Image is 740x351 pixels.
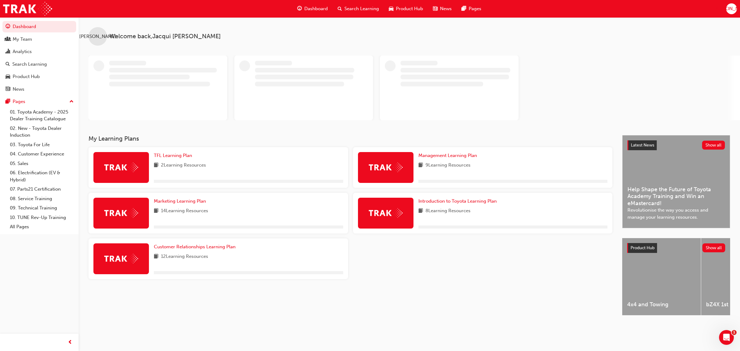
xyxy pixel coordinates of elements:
[154,162,158,169] span: book-icon
[2,46,76,57] a: Analytics
[6,99,10,105] span: pages-icon
[154,253,158,261] span: book-icon
[154,244,236,250] span: Customer Relationships Learning Plan
[6,49,10,55] span: chart-icon
[154,152,195,159] a: TFL Learning Plan
[732,330,737,335] span: 1
[7,140,76,150] a: 03. Toyota For Life
[369,163,403,172] img: Trak
[6,62,10,67] span: search-icon
[631,142,654,148] span: Latest News
[2,96,76,107] button: Pages
[428,2,457,15] a: news-iconNews
[13,48,32,55] div: Analytics
[69,98,74,106] span: up-icon
[425,162,471,169] span: 9 Learning Resources
[109,33,221,40] span: Welcome back , Jacqui [PERSON_NAME]
[2,34,76,45] a: My Team
[433,5,438,13] span: news-icon
[7,124,76,140] a: 02. New - Toyota Dealer Induction
[6,37,10,42] span: people-icon
[104,208,138,218] img: Trak
[3,2,52,16] img: Trak
[68,339,72,346] span: prev-icon
[719,330,734,345] iframe: Intercom live chat
[418,162,423,169] span: book-icon
[2,71,76,82] a: Product Hub
[79,33,116,40] span: [PERSON_NAME]
[13,73,40,80] div: Product Hub
[7,203,76,213] a: 09. Technical Training
[154,198,208,205] a: Marketing Learning Plan
[7,107,76,124] a: 01. Toyota Academy - 2025 Dealer Training Catalogue
[418,152,479,159] a: Management Learning Plan
[161,253,208,261] span: 12 Learning Resources
[2,84,76,95] a: News
[418,198,497,204] span: Introduction to Toyota Learning Plan
[627,140,725,150] a: Latest NewsShow all
[7,222,76,232] a: All Pages
[462,5,466,13] span: pages-icon
[304,5,328,12] span: Dashboard
[627,186,725,207] span: Help Shape the Future of Toyota Academy Training and Win an eMastercard!
[13,98,25,105] div: Pages
[292,2,333,15] a: guage-iconDashboard
[154,207,158,215] span: book-icon
[702,243,726,252] button: Show all
[418,207,423,215] span: book-icon
[6,74,10,80] span: car-icon
[104,254,138,263] img: Trak
[154,198,206,204] span: Marketing Learning Plan
[627,207,725,221] span: Revolutionise the way you access and manage your learning resources.
[384,2,428,15] a: car-iconProduct Hub
[440,5,452,12] span: News
[2,20,76,96] button: DashboardMy TeamAnalyticsSearch LearningProduct HubNews
[161,162,206,169] span: 2 Learning Resources
[104,163,138,172] img: Trak
[396,5,423,12] span: Product Hub
[418,153,477,158] span: Management Learning Plan
[297,5,302,13] span: guage-icon
[7,149,76,159] a: 04. Customer Experience
[13,36,32,43] div: My Team
[7,194,76,204] a: 08. Service Training
[6,87,10,92] span: news-icon
[2,59,76,70] a: Search Learning
[344,5,379,12] span: Search Learning
[338,5,342,13] span: search-icon
[726,3,737,14] button: [PERSON_NAME]
[88,135,612,142] h3: My Learning Plans
[702,141,725,150] button: Show all
[425,207,471,215] span: 8 Learning Resources
[161,207,208,215] span: 14 Learning Resources
[627,243,725,253] a: Product HubShow all
[154,243,238,250] a: Customer Relationships Learning Plan
[627,301,696,308] span: 4x4 and Towing
[6,24,10,30] span: guage-icon
[2,21,76,32] a: Dashboard
[7,213,76,222] a: 10. TUNE Rev-Up Training
[369,208,403,218] img: Trak
[7,184,76,194] a: 07. Parts21 Certification
[12,61,47,68] div: Search Learning
[418,198,499,205] a: Introduction to Toyota Learning Plan
[7,168,76,184] a: 06. Electrification (EV & Hybrid)
[13,86,24,93] div: News
[154,153,192,158] span: TFL Learning Plan
[333,2,384,15] a: search-iconSearch Learning
[457,2,486,15] a: pages-iconPages
[622,238,701,315] a: 4x4 and Towing
[469,5,481,12] span: Pages
[622,135,730,228] a: Latest NewsShow allHelp Shape the Future of Toyota Academy Training and Win an eMastercard!Revolu...
[631,245,655,250] span: Product Hub
[7,159,76,168] a: 05. Sales
[389,5,393,13] span: car-icon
